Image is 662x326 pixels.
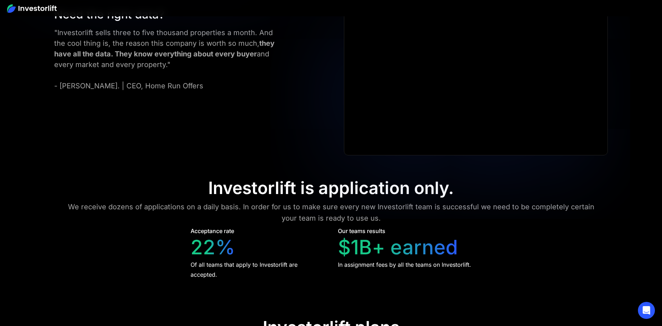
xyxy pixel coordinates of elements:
div: Open Intercom Messenger [638,302,655,319]
div: Our teams results [338,227,385,235]
div: "Investorlift sells three to five thousand properties a month. And the cool thing is, the reason ... [54,27,280,91]
iframe: Ryan Pineda | Testimonial [344,6,607,155]
div: Of all teams that apply to Investorlift are accepted. [191,260,325,280]
div: Investorlift is application only. [208,178,454,198]
div: We receive dozens of applications on a daily basis. In order for us to make sure every new Invest... [66,201,596,224]
div: $1B+ earned [338,236,458,259]
div: In assignment fees by all the teams on Investorlift. [338,260,471,270]
div: Acceptance rate [191,227,234,235]
div: 22% [191,236,235,259]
